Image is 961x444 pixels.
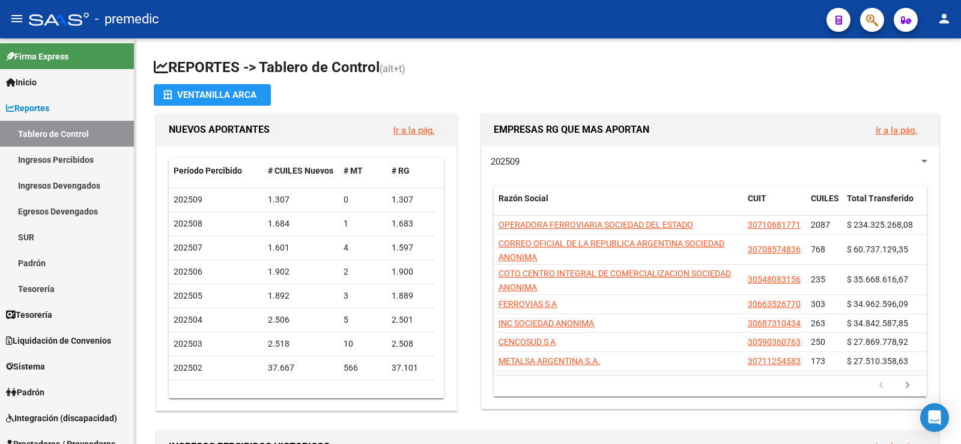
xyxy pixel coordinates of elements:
[10,11,24,26] mat-icon: menu
[847,356,908,366] span: $ 27.510.358,63
[344,289,382,303] div: 3
[876,125,917,136] a: Ir a la pág.
[263,158,339,184] datatable-header-cell: # CUILES Nuevos
[6,76,37,89] span: Inicio
[154,58,942,79] h1: REPORTES -> Tablero de Control
[380,63,405,75] span: (alt+t)
[937,11,951,26] mat-icon: person
[169,124,270,135] span: NUEVOS APORTANTES
[169,158,263,184] datatable-header-cell: Período Percibido
[268,361,335,375] div: 37.667
[748,193,766,203] span: CUIT
[811,275,825,284] span: 235
[344,313,382,327] div: 5
[268,193,335,207] div: 1.307
[847,220,913,230] span: $ 234.325.268,08
[392,193,430,207] div: 1.307
[384,119,444,141] button: Ir a la pág.
[268,337,335,351] div: 2.518
[811,299,825,309] span: 303
[174,363,202,373] span: 202502
[174,315,202,324] span: 202504
[174,166,242,175] span: Período Percibido
[339,158,387,184] datatable-header-cell: # MT
[811,337,825,347] span: 250
[268,265,335,279] div: 1.902
[95,6,159,32] span: - premedic
[268,166,333,175] span: # CUILES Nuevos
[491,156,520,167] span: 202509
[6,334,111,347] span: Liquidación de Convenios
[174,267,202,276] span: 202506
[866,119,927,141] button: Ir a la pág.
[392,337,430,351] div: 2.508
[344,166,363,175] span: # MT
[847,299,908,309] span: $ 34.962.596,09
[499,356,600,366] span: METALSA ARGENTINA S.A.
[847,245,908,254] span: $ 60.737.129,35
[344,217,382,231] div: 1
[870,379,893,392] a: go to previous page
[392,361,430,375] div: 37.101
[6,308,52,321] span: Tesorería
[748,356,801,366] span: 30711254583
[392,289,430,303] div: 1.889
[392,166,410,175] span: # RG
[847,193,914,203] span: Total Transferido
[174,339,202,348] span: 202503
[174,195,202,204] span: 202509
[392,241,430,255] div: 1.597
[499,193,548,203] span: Razón Social
[847,275,908,284] span: $ 35.668.616,67
[174,219,202,228] span: 202508
[393,125,435,136] a: Ir a la pág.
[268,241,335,255] div: 1.601
[748,245,801,254] span: 30708574836
[499,269,731,292] span: COTO CENTRO INTEGRAL DE COMERCIALIZACION SOCIEDAD ANONIMA
[920,403,949,432] div: Open Intercom Messenger
[748,275,801,284] span: 30548083156
[811,220,830,230] span: 2087
[499,337,556,347] span: CENCOSUD S A
[748,337,801,347] span: 30590360763
[494,124,649,135] span: EMPRESAS RG QUE MAS APORTAN
[842,186,926,225] datatable-header-cell: Total Transferido
[748,318,801,328] span: 30687310434
[268,313,335,327] div: 2.506
[6,386,44,399] span: Padrón
[811,356,825,366] span: 173
[6,102,49,115] span: Reportes
[174,291,202,300] span: 202505
[344,361,382,375] div: 566
[163,84,261,106] div: Ventanilla ARCA
[748,299,801,309] span: 30663526770
[6,50,68,63] span: Firma Express
[6,360,45,373] span: Sistema
[499,299,557,309] span: FERROVIAS S A
[6,412,117,425] span: Integración (discapacidad)
[392,313,430,327] div: 2.501
[811,245,825,254] span: 768
[499,239,724,262] span: CORREO OFICIAL DE LA REPUBLICA ARGENTINA SOCIEDAD ANONIMA
[387,158,435,184] datatable-header-cell: # RG
[392,217,430,231] div: 1.683
[268,217,335,231] div: 1.684
[344,241,382,255] div: 4
[748,220,801,230] span: 30710681771
[847,318,908,328] span: $ 34.842.587,85
[268,289,335,303] div: 1.892
[811,318,825,328] span: 263
[847,337,908,347] span: $ 27.869.778,92
[896,379,919,392] a: go to next page
[174,243,202,252] span: 202507
[743,186,806,225] datatable-header-cell: CUIT
[499,318,594,328] span: INC SOCIEDAD ANONIMA
[344,265,382,279] div: 2
[494,186,743,225] datatable-header-cell: Razón Social
[806,186,842,225] datatable-header-cell: CUILES
[344,337,382,351] div: 10
[811,193,839,203] span: CUILES
[154,84,271,106] button: Ventanilla ARCA
[344,193,382,207] div: 0
[392,265,430,279] div: 1.900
